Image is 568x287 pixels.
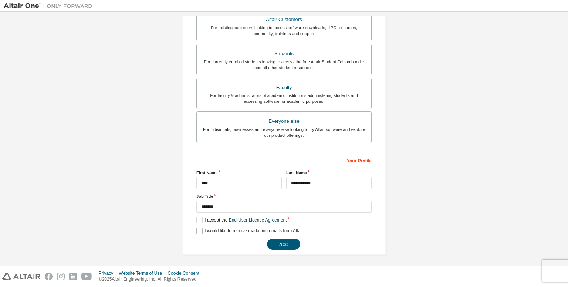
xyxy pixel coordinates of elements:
label: Job Title [196,193,372,199]
img: facebook.svg [45,273,53,280]
div: Cookie Consent [168,270,203,276]
div: Faculty [201,82,367,93]
div: Privacy [99,270,119,276]
button: Next [267,239,300,250]
img: instagram.svg [57,273,65,280]
p: © 2025 Altair Engineering, Inc. All Rights Reserved. [99,276,204,283]
div: For individuals, businesses and everyone else looking to try Altair software and explore our prod... [201,126,367,138]
img: Altair One [4,2,96,10]
img: altair_logo.svg [2,273,40,280]
div: Your Profile [196,154,372,166]
img: youtube.svg [81,273,92,280]
label: I would like to receive marketing emails from Altair [196,228,303,234]
div: Everyone else [201,116,367,126]
div: Website Terms of Use [119,270,168,276]
div: Altair Customers [201,14,367,25]
img: linkedin.svg [69,273,77,280]
label: Last Name [286,170,372,176]
div: For currently enrolled students looking to access the free Altair Student Edition bundle and all ... [201,59,367,71]
a: End-User License Agreement [229,217,287,223]
div: Students [201,48,367,59]
div: For faculty & administrators of academic institutions administering students and accessing softwa... [201,92,367,104]
label: I accept the [196,217,287,223]
label: First Name [196,170,282,176]
div: For existing customers looking to access software downloads, HPC resources, community, trainings ... [201,25,367,37]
